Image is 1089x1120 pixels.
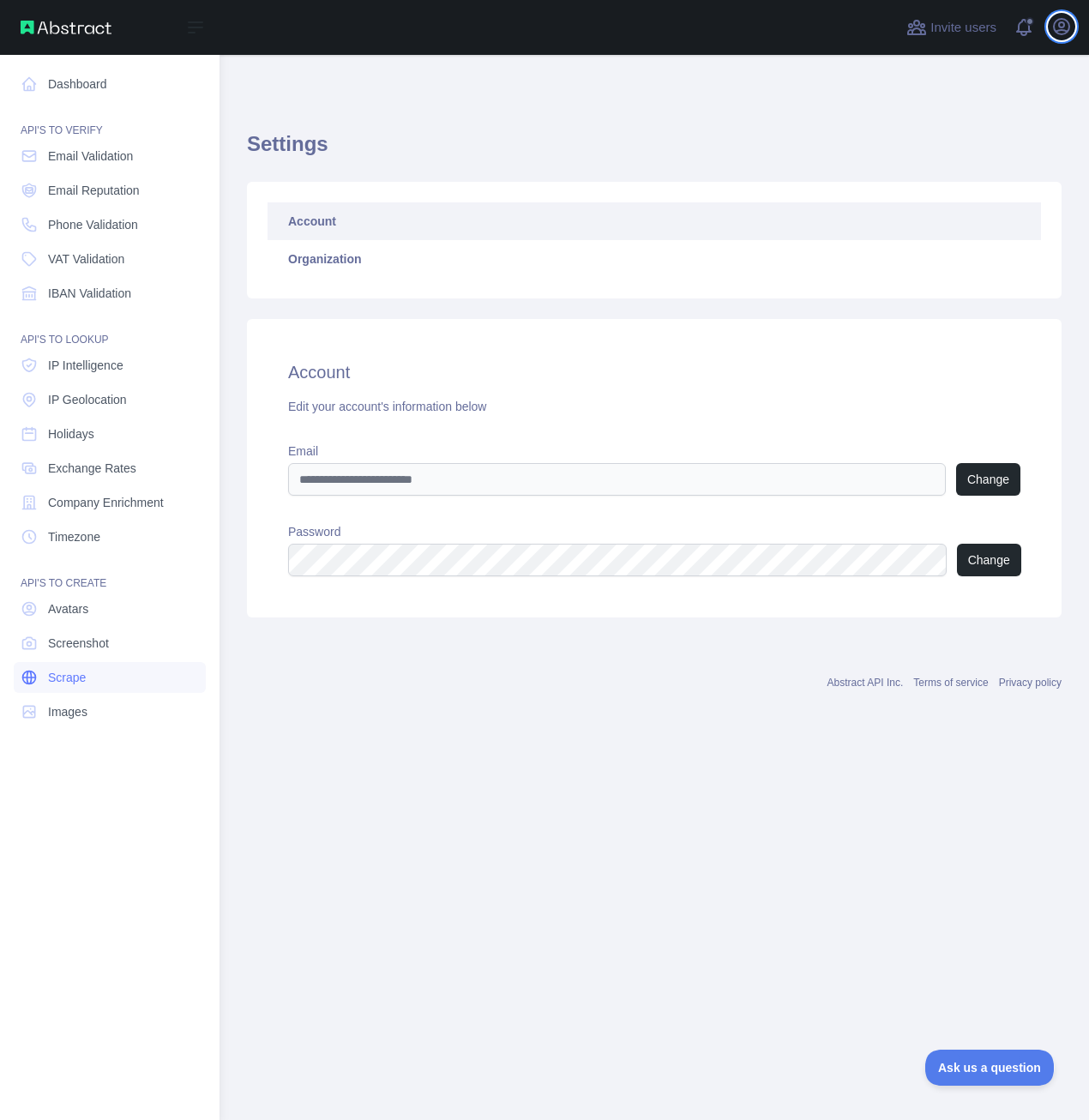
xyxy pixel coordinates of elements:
[14,418,206,449] a: Holidays
[956,463,1020,496] button: Change
[288,523,1020,540] label: Password
[247,130,1062,172] h1: Settings
[14,521,206,552] a: Timezone
[48,425,94,443] span: Holidays
[14,312,206,346] div: API'S TO LOOKUP
[14,556,206,590] div: API'S TO CREATE
[14,487,206,518] a: Company Enrichment
[48,285,131,302] span: IBAN Validation
[14,278,206,309] a: IBAN Validation
[268,202,1041,240] a: Account
[14,453,206,484] a: Exchange Rates
[48,669,86,686] span: Scrape
[999,677,1062,689] a: Privacy policy
[903,14,1000,41] button: Invite users
[288,443,1020,460] label: Email
[48,494,164,511] span: Company Enrichment
[14,350,206,381] a: IP Intelligence
[14,175,206,206] a: Email Reputation
[14,141,206,172] a: Email Validation
[14,628,206,659] a: Screenshot
[957,544,1021,576] button: Change
[48,250,124,268] span: VAT Validation
[930,18,996,38] span: Invite users
[21,21,111,34] img: Abstract API
[827,677,904,689] a: Abstract API Inc.
[14,103,206,137] div: API'S TO VERIFY
[48,600,88,617] span: Avatars
[48,460,136,477] span: Exchange Rates
[48,703,87,720] span: Images
[14,384,206,415] a: IP Geolocation
[48,148,133,165] span: Email Validation
[14,662,206,693] a: Scrape
[14,244,206,274] a: VAT Validation
[14,209,206,240] a: Phone Validation
[48,391,127,408] span: IP Geolocation
[48,528,100,545] span: Timezone
[48,216,138,233] span: Phone Validation
[925,1050,1055,1086] iframe: Toggle Customer Support
[913,677,988,689] a: Terms of service
[48,182,140,199] span: Email Reputation
[288,398,1020,415] div: Edit your account's information below
[14,593,206,624] a: Avatars
[268,240,1041,278] a: Organization
[288,360,1020,384] h2: Account
[14,696,206,727] a: Images
[48,357,123,374] span: IP Intelligence
[48,635,109,652] span: Screenshot
[14,69,206,99] a: Dashboard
